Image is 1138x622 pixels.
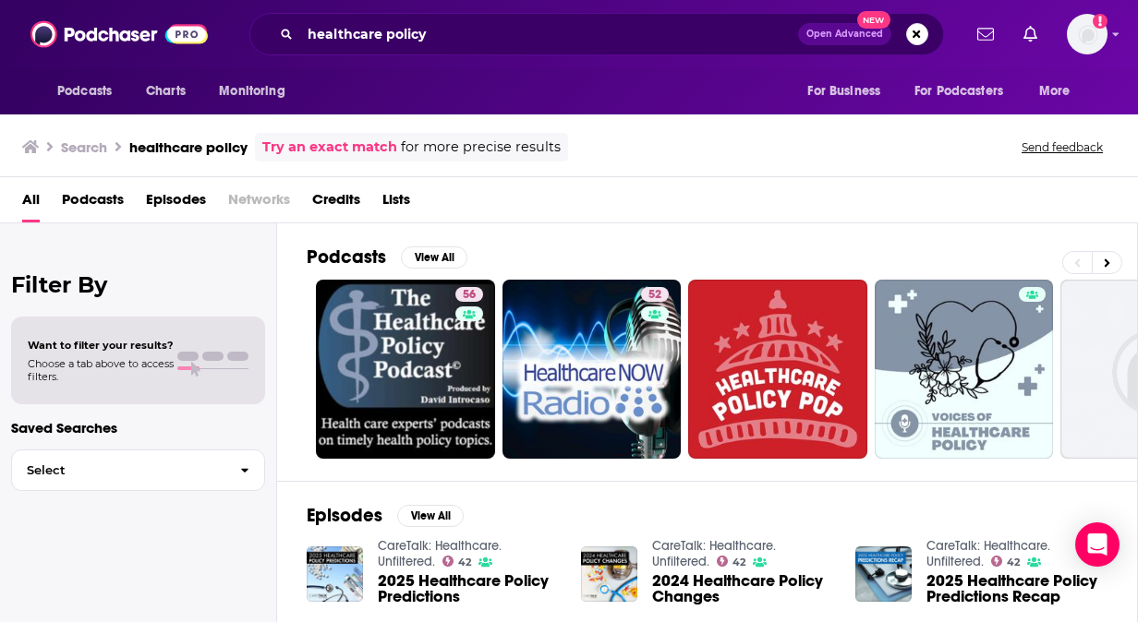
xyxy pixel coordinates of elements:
span: Logged in as cnagle [1067,14,1108,54]
h3: Search [61,138,107,156]
span: Choose a tab above to access filters. [28,357,174,383]
a: Episodes [146,185,206,222]
a: 52 [641,287,669,302]
button: Select [11,449,265,491]
a: Try an exact match [262,137,397,158]
span: New [857,11,890,29]
a: 2025 Healthcare Policy Predictions [378,573,559,604]
span: Want to filter your results? [28,339,174,352]
img: Podchaser - Follow, Share and Rate Podcasts [30,17,208,52]
a: CareTalk: Healthcare. Unfiltered. [378,538,502,569]
a: All [22,185,40,222]
span: 52 [648,286,661,305]
a: Show notifications dropdown [1016,18,1045,50]
a: Charts [134,74,197,109]
img: 2025 Healthcare Policy Predictions [307,546,363,603]
a: Credits [312,185,360,222]
h2: Filter By [11,271,265,298]
button: Show profile menu [1067,14,1108,54]
svg: Add a profile image [1093,14,1108,29]
span: Monitoring [219,78,284,104]
span: Select [12,464,225,476]
span: More [1039,78,1071,104]
span: Open Advanced [806,30,883,39]
p: Saved Searches [11,419,265,437]
a: CareTalk: Healthcare. Unfiltered. [926,538,1050,569]
a: 2024 Healthcare Policy Changes [652,573,833,604]
h3: healthcare policy [129,138,248,156]
a: EpisodesView All [307,504,464,527]
a: 2025 Healthcare Policy Predictions Recap [926,573,1108,604]
input: Search podcasts, credits, & more... [300,19,798,49]
a: 52 [502,280,682,459]
span: 56 [463,286,476,305]
button: open menu [902,74,1030,109]
a: Podcasts [62,185,124,222]
a: 56 [316,280,495,459]
span: 42 [1007,558,1020,567]
img: 2025 Healthcare Policy Predictions Recap [855,546,912,603]
div: Open Intercom Messenger [1075,522,1120,567]
a: 42 [991,556,1021,567]
span: 42 [458,558,471,567]
span: for more precise results [401,137,561,158]
button: open menu [794,74,903,109]
img: 2024 Healthcare Policy Changes [581,546,637,603]
span: Networks [228,185,290,222]
button: Open AdvancedNew [798,23,891,45]
a: 42 [717,556,746,567]
button: Send feedback [1016,139,1108,155]
button: View All [401,246,467,269]
a: 56 [455,287,483,302]
span: Charts [146,78,186,104]
span: For Podcasters [914,78,1003,104]
a: Show notifications dropdown [970,18,1001,50]
button: open menu [1026,74,1094,109]
span: For Business [807,78,880,104]
a: PodcastsView All [307,245,467,269]
a: Lists [382,185,410,222]
button: open menu [44,74,136,109]
div: Search podcasts, credits, & more... [249,13,944,55]
button: View All [397,505,464,527]
a: 42 [442,556,472,567]
img: User Profile [1067,14,1108,54]
button: open menu [206,74,309,109]
h2: Episodes [307,504,382,527]
a: CareTalk: Healthcare. Unfiltered. [652,538,776,569]
h2: Podcasts [307,245,386,269]
span: 42 [732,558,745,567]
span: Podcasts [57,78,112,104]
